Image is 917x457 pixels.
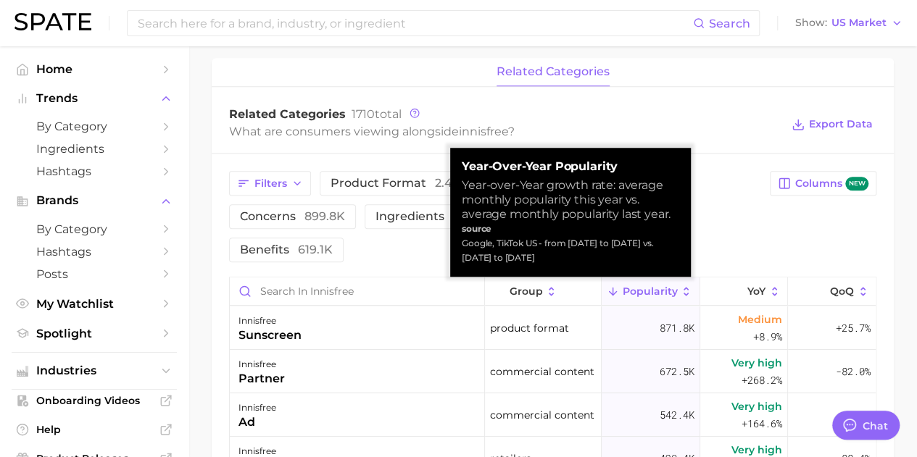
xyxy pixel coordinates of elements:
span: Posts [36,267,152,281]
span: Columns [795,177,868,190]
a: Onboarding Videos [12,390,177,411]
button: ShowUS Market [792,14,906,33]
button: innisfreesunscreenproduct format871.8kMedium+8.9%+25.7% [230,306,876,350]
button: group [485,277,602,306]
span: 899.8k [304,209,345,223]
a: by Category [12,115,177,138]
button: innisfreepartnercommercial content672.5kVery high+268.2%-82.0% [230,350,876,393]
button: Industries [12,360,177,382]
span: Hashtags [36,164,152,178]
span: total [352,107,402,121]
span: +268.2% [742,372,782,389]
button: QoQ [788,277,876,306]
strong: Year-over-Year Popularity [462,159,679,174]
span: Hashtags [36,245,152,259]
span: Ingredients [36,142,152,156]
span: Home [36,62,152,76]
span: -82.0% [836,363,871,380]
button: Filters [229,171,311,196]
span: new [845,177,868,190]
span: 871.8k [660,319,694,337]
span: related categories [497,65,610,78]
span: benefits [240,244,333,256]
span: Show [795,19,827,27]
span: product format [490,319,569,337]
span: YoY [747,285,765,297]
span: ingredients [375,211,491,222]
button: Trends [12,88,177,109]
span: Help [36,423,152,436]
span: by Category [36,222,152,236]
span: Industries [36,364,152,377]
span: QoQ [830,285,854,297]
a: My Watchlist [12,293,177,315]
div: partner [238,370,285,387]
span: Brands [36,194,152,207]
div: Google, TikTok US - from [DATE] to [DATE] vs. [DATE] to [DATE] [462,236,679,265]
a: Posts [12,263,177,285]
strong: source [462,223,491,234]
button: Brands [12,190,177,211]
span: Medium [738,311,782,328]
span: Very high [731,354,782,372]
span: concerns [240,211,345,222]
a: by Category [12,218,177,240]
a: Hashtags [12,160,177,183]
span: Spotlight [36,327,152,340]
input: Search in innisfree [230,277,484,305]
input: Search here for a brand, industry, or ingredient [136,11,693,35]
div: ad [238,414,276,431]
div: What are consumers viewing alongside ? [229,122,781,141]
a: Help [12,419,177,440]
span: commercial content [490,406,594,424]
button: innisfreeadcommercial content542.4kVery high+164.6%-66.3% [230,393,876,437]
span: innisfree [459,125,508,138]
span: Filters [254,177,287,190]
span: +25.7% [836,319,871,337]
div: innisfree [238,356,285,373]
span: Related Categories [229,107,346,121]
a: Home [12,58,177,80]
span: 1710 [352,107,375,121]
span: Trends [36,92,152,105]
span: 542.4k [660,406,694,424]
span: -66.3% [836,406,871,424]
a: Spotlight [12,322,177,345]
div: sunscreen [238,327,302,344]
img: SPATE [14,13,91,30]
div: innisfree [238,312,302,330]
button: Columnsnew [770,171,876,196]
span: group [509,285,542,297]
span: +8.9% [753,328,782,345]
button: YoY [700,277,788,306]
span: My Watchlist [36,297,152,311]
span: 2.4m [435,176,463,190]
button: Popularity [602,277,700,306]
span: by Category [36,120,152,133]
div: Year-over-Year growth rate: average monthly popularity this year vs. average monthly popularity l... [462,178,679,222]
span: Very high [731,398,782,415]
span: Onboarding Videos [36,394,152,407]
span: Search [709,17,750,30]
span: 672.5k [660,363,694,380]
span: Export Data [809,118,873,130]
span: +164.6% [742,415,782,432]
a: Hashtags [12,240,177,263]
button: Export Data [788,114,876,135]
a: Ingredients [12,138,177,160]
span: commercial content [490,363,594,380]
span: Popularity [622,285,677,297]
div: innisfree [238,399,276,416]
span: 619.1k [298,243,333,256]
span: product format [331,177,463,189]
span: US Market [831,19,887,27]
